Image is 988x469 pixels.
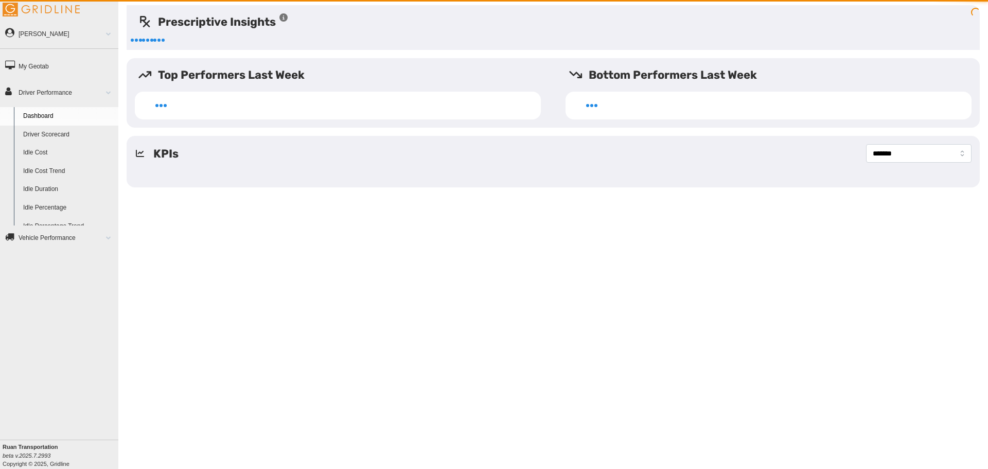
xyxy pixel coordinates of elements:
i: beta v.2025.7.2993 [3,453,50,459]
h5: Top Performers Last Week [138,66,549,83]
h5: KPIs [153,145,179,162]
a: Idle Cost [19,144,118,162]
a: Driver Scorecard [19,126,118,144]
b: Ruan Transportation [3,444,58,450]
img: Gridline [3,3,80,16]
a: Idle Percentage [19,199,118,217]
h5: Prescriptive Insights [138,13,289,30]
a: Dashboard [19,107,118,126]
div: Copyright © 2025, Gridline [3,443,118,468]
h5: Bottom Performers Last Week [569,66,980,83]
a: Idle Cost Trend [19,162,118,181]
a: Idle Duration [19,180,118,199]
a: Idle Percentage Trend [19,217,118,236]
